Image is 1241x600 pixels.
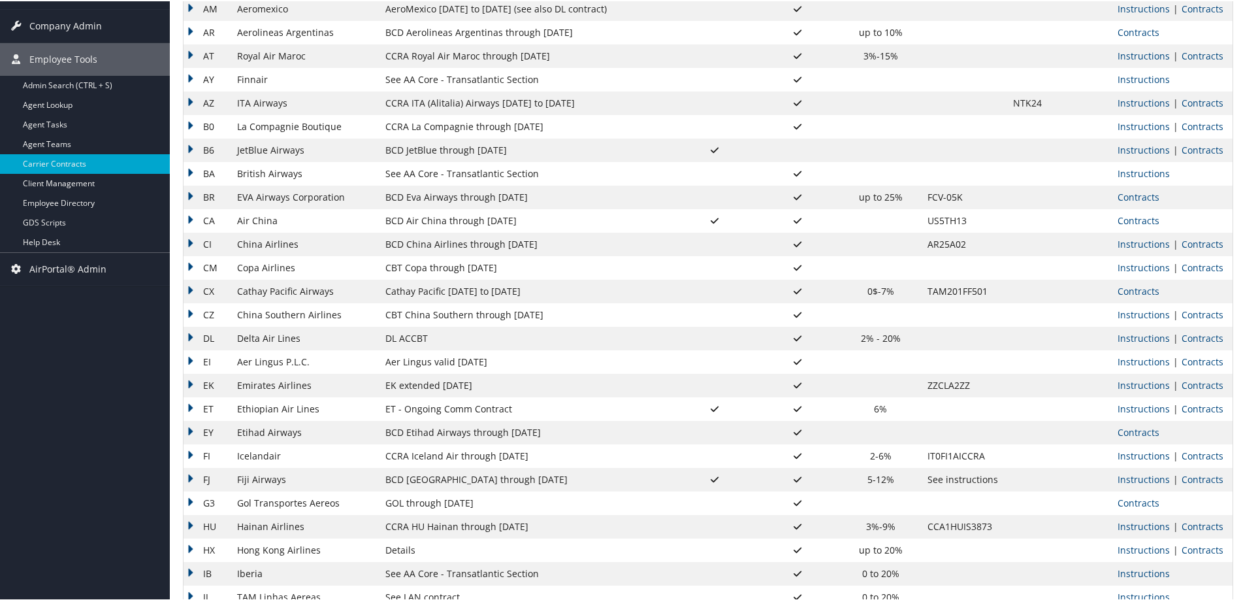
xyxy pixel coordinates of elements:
td: G3 [184,490,231,514]
span: | [1170,1,1182,14]
a: View Ticketing Instructions [1118,566,1170,578]
td: Details [379,537,674,561]
a: View Contracts [1118,425,1159,437]
td: 0 to 20% [840,561,921,584]
td: up to 10% [840,20,921,43]
td: DL [184,325,231,349]
a: View Contracts [1182,119,1223,131]
td: CBT China Southern through [DATE] [379,302,674,325]
a: View Contracts [1182,48,1223,61]
span: | [1170,142,1182,155]
a: View Contracts [1118,190,1159,202]
td: CA [184,208,231,231]
td: up to 20% [840,537,921,561]
td: ET - Ongoing Comm Contract [379,396,674,420]
a: View Ticketing Instructions [1118,378,1170,390]
td: Emirates Airlines [231,373,379,396]
a: View Contracts [1182,542,1223,555]
span: | [1170,48,1182,61]
td: AR25A02 [921,231,1007,255]
td: BCD JetBlue through [DATE] [379,137,674,161]
td: US5TH13 [921,208,1007,231]
span: | [1170,331,1182,343]
a: View Contracts [1182,307,1223,320]
a: View Ticketing Instructions [1118,237,1170,249]
a: View Contracts [1182,1,1223,14]
a: View Ticketing Instructions [1118,542,1170,555]
a: View Contracts [1182,448,1223,461]
td: IB [184,561,231,584]
td: CM [184,255,231,278]
td: EY [184,420,231,443]
td: Hong Kong Airlines [231,537,379,561]
td: JetBlue Airways [231,137,379,161]
a: View Contracts [1182,331,1223,343]
span: | [1170,401,1182,414]
td: EI [184,349,231,373]
span: | [1170,542,1182,555]
td: Copa Airlines [231,255,379,278]
td: Delta Air Lines [231,325,379,349]
span: | [1170,237,1182,249]
td: Cathay Pacific Airways [231,278,379,302]
td: Icelandair [231,443,379,467]
td: Etihad Airways [231,420,379,443]
td: GOL through [DATE] [379,490,674,514]
td: ZZCLA2ZZ [921,373,1007,396]
a: View Ticketing Instructions [1118,331,1170,343]
td: Aerolineas Argentinas [231,20,379,43]
td: 5-12% [840,467,921,490]
td: La Compagnie Boutique [231,114,379,137]
span: | [1170,519,1182,531]
td: China Southern Airlines [231,302,379,325]
td: Finnair [231,67,379,90]
span: | [1170,307,1182,320]
td: CBT Copa through [DATE] [379,255,674,278]
a: View Contracts [1182,472,1223,484]
td: DL ACCBT [379,325,674,349]
td: Aer Lingus valid [DATE] [379,349,674,373]
td: CCRA Royal Air Maroc through [DATE] [379,43,674,67]
td: British Airways [231,161,379,184]
td: Ethiopian Air Lines [231,396,379,420]
a: View Contracts [1118,213,1159,225]
a: View Contracts [1182,378,1223,390]
a: View Ticketing Instructions [1118,142,1170,155]
td: IT0FI1AICCRA [921,443,1007,467]
td: China Airlines [231,231,379,255]
a: View Contracts [1182,260,1223,273]
a: View Ticketing Instructions [1118,354,1170,367]
span: | [1170,354,1182,367]
a: View Ticketing Instructions [1118,1,1170,14]
td: Air China [231,208,379,231]
a: View Contracts [1182,237,1223,249]
td: BA [184,161,231,184]
td: 3%-15% [840,43,921,67]
td: HU [184,514,231,537]
td: CI [184,231,231,255]
td: TAM201FF501 [921,278,1007,302]
td: up to 25% [840,184,921,208]
a: View Ticketing Instructions [1118,119,1170,131]
td: NTK24 [1007,90,1111,114]
td: BCD Aerolineas Argentinas through [DATE] [379,20,674,43]
td: CCA1HUIS3873 [921,514,1007,537]
span: AirPortal® Admin [29,252,106,284]
td: Iberia [231,561,379,584]
a: View Ticketing Instructions [1118,448,1170,461]
td: 3%-9% [840,514,921,537]
td: HX [184,537,231,561]
td: 2% - 20% [840,325,921,349]
a: View Contracts [1118,495,1159,508]
a: View Ticketing Instructions [1118,166,1170,178]
td: BCD Eva Airways through [DATE] [379,184,674,208]
td: AY [184,67,231,90]
span: | [1170,448,1182,461]
td: FI [184,443,231,467]
td: CCRA La Compagnie through [DATE] [379,114,674,137]
td: B6 [184,137,231,161]
td: See instructions [921,467,1007,490]
a: View Ticketing Instructions [1118,307,1170,320]
td: Fiji Airways [231,467,379,490]
td: See AA Core - Transatlantic Section [379,67,674,90]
